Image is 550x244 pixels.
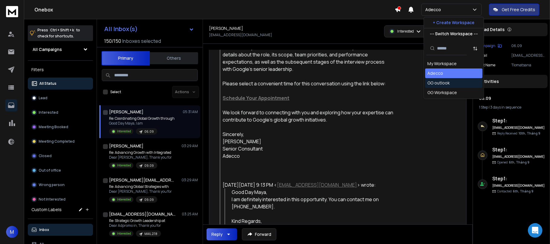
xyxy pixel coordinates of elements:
a: [EMAIL_ADDRESS][DOMAIN_NAME] [277,182,357,188]
button: Meeting Booked [28,121,93,133]
p: Campaign [478,43,495,48]
label: Select [110,90,121,94]
h6: Step 1 : [492,175,545,182]
p: Meeting Booked [39,125,68,129]
p: Dear Adpromo in, Thank you for [109,223,165,228]
h6: [EMAIL_ADDRESS][DOMAIN_NAME] [492,183,545,188]
p: Interested [397,29,414,34]
h3: Filters [28,65,93,74]
p: [EMAIL_ADDRESS][DOMAIN_NAME] [209,33,272,37]
p: Get Free Credits [502,7,535,13]
button: Out of office [28,164,93,176]
h6: [EMAIL_ADDRESS][DOMAIN_NAME] [492,125,545,130]
div: The next step would be to schedule a formal discussion to provide more details about the role, it... [223,44,394,73]
p: Lead [39,96,47,100]
p: Re: Strategic Growth Leadership at [109,218,165,223]
h1: [PERSON_NAME] [109,143,143,149]
div: Activities [475,75,548,88]
p: Interested [117,197,131,202]
p: 06.09 [511,43,545,48]
h1: [PERSON_NAME][EMAIL_ADDRESS][DOMAIN_NAME] [109,177,175,183]
a: Schedule Your Appointment [223,95,290,101]
span: 6th, Tháng 9 [509,160,529,164]
button: Wrong person [28,179,93,191]
h6: Step 1 : [492,117,545,124]
span: 1 Step [479,105,488,110]
button: Forward [242,228,276,240]
span: Ctrl + Shift + k [49,27,75,33]
button: Primary [101,51,150,65]
div: | [479,105,544,110]
p: Wrong person [39,182,65,187]
div: Adecco [428,70,443,76]
div: Good Day Maya, [232,189,394,196]
div: We look forward to connecting with you and exploring how your expertise can contribute to Google’... [223,109,394,123]
p: Re: Advancing Global Strategies with [109,184,172,189]
h1: [PERSON_NAME] [209,25,243,31]
p: 06.09 [144,129,154,134]
button: Sort by Sort A-Z [469,43,481,55]
h1: 06.09 [479,95,544,101]
p: All Status [39,81,56,86]
p: Press to check for shortcuts. [37,27,80,39]
p: + Create Workspace [433,20,475,26]
p: Inbox [39,227,49,232]
p: 05:31 AM [183,109,198,114]
p: Last Name [478,63,495,68]
button: Interested [28,106,93,119]
div: I am definitely interested in this opportunity. You can contact me on [PHONE_NUMBER]. [232,196,394,210]
span: 10th, Tháng 9 [519,131,540,135]
div: GG outlook [428,80,450,86]
button: Meeting Completed [28,135,93,147]
span: 6th, Tháng 9 [513,189,533,193]
h6: Step 1 : [492,146,545,153]
p: 09.09 [144,163,154,168]
p: 03:29 AM [182,144,198,148]
h1: All Campaigns [33,46,62,52]
h3: Inboxes selected [122,37,161,45]
button: Closed [28,150,93,162]
p: Opened [497,160,529,165]
h6: [EMAIL_ADDRESS][DOMAIN_NAME] [492,154,545,159]
p: Contacted [497,189,533,194]
button: M [6,226,18,238]
p: Reply Received [497,131,540,136]
button: Get Free Credits [489,4,539,16]
p: Interested [117,129,131,134]
div: Open Intercom Messenger [528,223,542,238]
h1: All Inbox(s) [104,26,138,32]
p: Adecco [425,7,443,13]
div: Reply [211,231,223,237]
p: Dear [PERSON_NAME], Thank you for [109,189,172,194]
p: 03:25 AM [182,212,198,217]
img: logo [6,6,18,17]
div: Kind Regards, [232,217,394,225]
button: Not Interested [28,193,93,205]
button: Reply [207,228,237,240]
button: Lead [28,92,93,104]
span: 3 days in sequence [490,105,521,110]
p: Dear [PERSON_NAME], Thank you for [109,155,172,160]
div: My Workspace [428,61,457,67]
h1: [EMAIL_ADDRESS][DOMAIN_NAME] [109,211,175,217]
p: 09.09 [144,198,154,202]
button: All Status [28,78,93,90]
button: All Campaigns [28,43,93,55]
button: All Inbox(s) [99,23,199,35]
p: Re: Coordinating Global Growth through [109,116,175,121]
div: Sincerely, [PERSON_NAME] Senior Consultant Adecco [223,131,394,160]
p: --- Switch Workspace --- [430,31,478,37]
div: [DATE][DATE] 9:13 PM < > wrote: [223,181,394,189]
button: Others [150,52,198,65]
p: Re: Advancing Growth with Integrated [109,150,172,155]
h1: [PERSON_NAME] [109,109,143,115]
div: Please select a convenient time for this conversation using the link below: [223,80,394,87]
p: Good Day Maya, I am [109,121,175,126]
button: Campaign [478,43,502,48]
p: Out of office [39,168,61,173]
h3: Custom Labels [31,207,62,213]
p: Meeting Completed [39,139,75,144]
